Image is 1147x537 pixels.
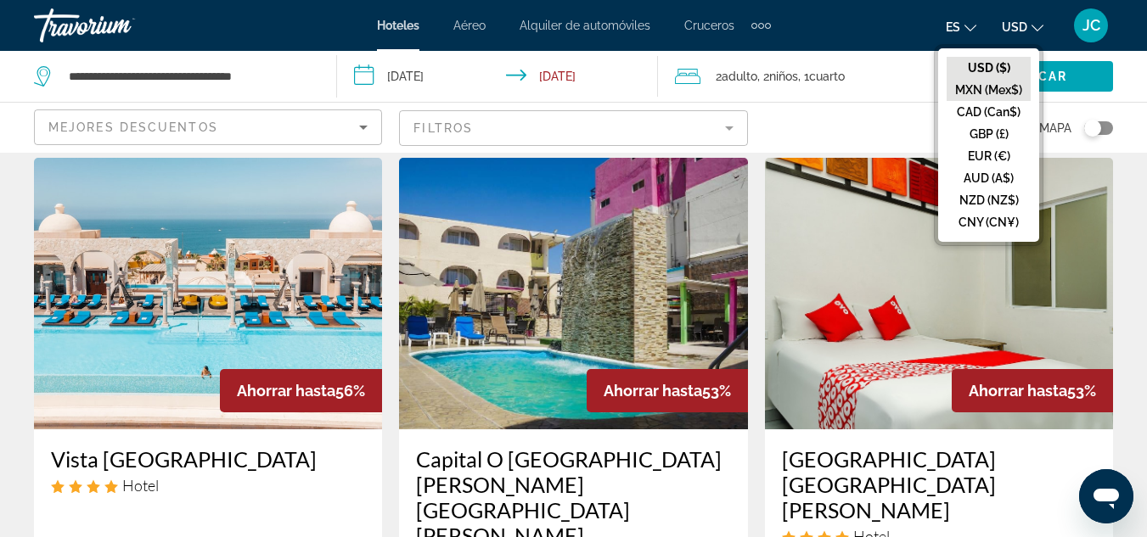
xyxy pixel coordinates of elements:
[765,158,1113,429] img: Hotel image
[809,70,845,83] span: Cuarto
[798,64,845,88] span: , 1
[220,369,382,412] div: 56%
[377,19,419,32] a: Hoteles
[51,476,365,495] div: 4 star Hotel
[237,382,335,400] span: Ahorrar hasta
[947,167,1031,189] button: AUD (A$)
[122,476,159,495] span: Hotel
[684,19,734,32] a: Cruceros
[520,19,650,32] a: Alquiler de automóviles
[604,382,702,400] span: Ahorrar hasta
[722,70,757,83] span: Adulto
[947,123,1031,145] button: GBP (£)
[51,446,365,472] a: Vista [GEOGRAPHIC_DATA]
[1002,14,1043,39] button: Change currency
[48,117,368,137] mat-select: Sort by
[399,109,747,147] button: Filter
[782,446,1096,523] a: [GEOGRAPHIC_DATA] [GEOGRAPHIC_DATA][PERSON_NAME]
[969,382,1067,400] span: Ahorrar hasta
[658,51,961,102] button: Travelers: 2 adults, 2 children
[48,120,218,134] span: Mejores descuentos
[947,189,1031,211] button: NZD (NZ$)
[587,369,748,412] div: 53%
[453,19,486,32] a: Aéreo
[716,64,757,88] span: 2
[946,14,976,39] button: Change language
[1079,469,1133,523] iframe: Botón para iniciar la ventana de mensajería
[947,79,1031,101] button: MXN (Mex$)
[751,12,771,39] button: Extra navigation items
[946,20,960,34] span: es
[1039,116,1071,140] span: Mapa
[1082,17,1100,34] span: JC
[337,51,657,102] button: Check-in date: Dec 29, 2025 Check-out date: Jan 4, 2026
[1002,20,1027,34] span: USD
[947,57,1031,79] button: USD ($)
[1069,8,1113,43] button: User Menu
[952,369,1113,412] div: 53%
[399,158,747,429] img: Hotel image
[947,211,1031,233] button: CNY (CN¥)
[34,3,204,48] a: Travorium
[34,158,382,429] img: Hotel image
[757,64,798,88] span: , 2
[769,70,798,83] span: Niños
[947,145,1031,167] button: EUR (€)
[947,101,1031,123] button: CAD (Can$)
[1071,120,1113,136] button: Toggle map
